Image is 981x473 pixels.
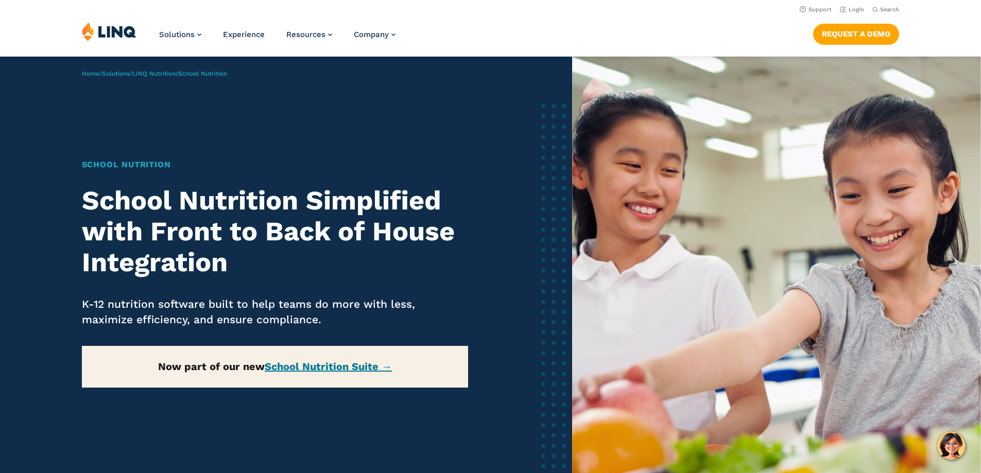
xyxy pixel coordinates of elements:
[159,30,201,39] a: Solutions
[159,22,395,56] nav: Primary Navigation
[265,360,392,373] a: School Nutrition Suite →
[813,24,899,44] a: Request a Demo
[880,6,899,13] span: Search
[286,30,332,39] a: Resources
[354,30,389,39] span: Company
[102,70,130,77] a: Solutions
[286,30,325,39] span: Resources
[82,70,227,77] span: / / /
[872,6,899,13] button: Open Search Bar
[937,431,966,460] button: Hello, have a question? Let’s chat.
[158,360,392,373] strong: Now part of our new
[840,6,864,13] a: Login
[813,22,899,44] nav: Button Navigation
[82,70,99,77] a: Home
[159,30,195,39] span: Solutions
[82,22,136,41] img: LINQ | K‑12 Software
[82,185,469,277] h2: School Nutrition Simplified with Front to Back of House Integration
[82,159,469,171] h1: School Nutrition
[178,70,227,77] span: School Nutrition
[82,296,469,327] p: K-12 nutrition software built to help teams do more with less, maximize efficiency, and ensure co...
[132,70,176,77] a: LINQ Nutrition
[354,30,395,39] a: Company
[800,6,832,13] a: Support
[223,30,265,39] a: Experience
